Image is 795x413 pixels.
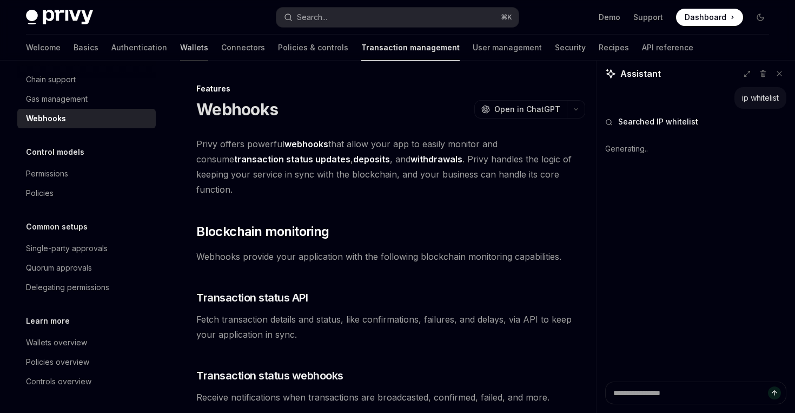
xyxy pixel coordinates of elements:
[26,281,109,294] div: Delegating permissions
[26,261,92,274] div: Quorum approvals
[276,8,518,27] button: Search...⌘K
[196,249,585,264] span: Webhooks provide your application with the following blockchain monitoring capabilities.
[111,35,167,61] a: Authentication
[473,35,542,61] a: User management
[26,167,68,180] div: Permissions
[26,93,88,106] div: Gas management
[768,386,781,399] button: Send message
[752,9,769,26] button: Toggle dark mode
[26,73,76,86] div: Chain support
[17,333,156,352] a: Wallets overview
[26,314,70,327] h5: Learn more
[17,70,156,89] a: Chain support
[26,336,87,349] div: Wallets overview
[599,12,620,23] a: Demo
[17,164,156,183] a: Permissions
[642,35,693,61] a: API reference
[17,372,156,391] a: Controls overview
[234,154,350,165] strong: transaction status updates
[221,35,265,61] a: Connectors
[26,356,89,369] div: Policies overview
[196,223,329,240] span: Blockchain monitoring
[361,35,460,61] a: Transaction management
[196,136,585,197] span: Privy offers powerful that allow your app to easily monitor and consume , , and . Privy handles t...
[618,116,698,127] span: Searched IP whitelist
[17,352,156,372] a: Policies overview
[555,35,586,61] a: Security
[620,67,661,80] span: Assistant
[685,12,726,23] span: Dashboard
[26,187,54,200] div: Policies
[605,116,786,127] button: Searched IP whitelist
[26,375,91,388] div: Controls overview
[633,12,663,23] a: Support
[742,93,779,103] div: ip whitelist
[297,11,327,24] div: Search...
[26,10,93,25] img: dark logo
[284,139,328,149] strong: webhooks
[501,13,512,22] span: ⌘ K
[474,100,567,119] button: Open in ChatGPT
[26,35,61,61] a: Welcome
[196,290,308,305] span: Transaction status API
[196,368,343,383] span: Transaction status webhooks
[605,135,786,163] div: Generating..
[26,112,66,125] div: Webhooks
[180,35,208,61] a: Wallets
[17,109,156,128] a: Webhooks
[278,35,348,61] a: Policies & controls
[196,83,585,94] div: Features
[196,100,278,119] h1: Webhooks
[74,35,98,61] a: Basics
[26,242,108,255] div: Single-party approvals
[17,278,156,297] a: Delegating permissions
[17,258,156,278] a: Quorum approvals
[17,89,156,109] a: Gas management
[599,35,629,61] a: Recipes
[26,220,88,233] h5: Common setups
[196,312,585,342] span: Fetch transaction details and status, like confirmations, failures, and delays, via API to keep y...
[676,9,743,26] a: Dashboard
[410,154,462,165] strong: withdrawals
[494,104,560,115] span: Open in ChatGPT
[26,146,84,159] h5: Control models
[17,183,156,203] a: Policies
[17,239,156,258] a: Single-party approvals
[353,154,390,165] strong: deposits
[605,382,786,404] textarea: Ask a question...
